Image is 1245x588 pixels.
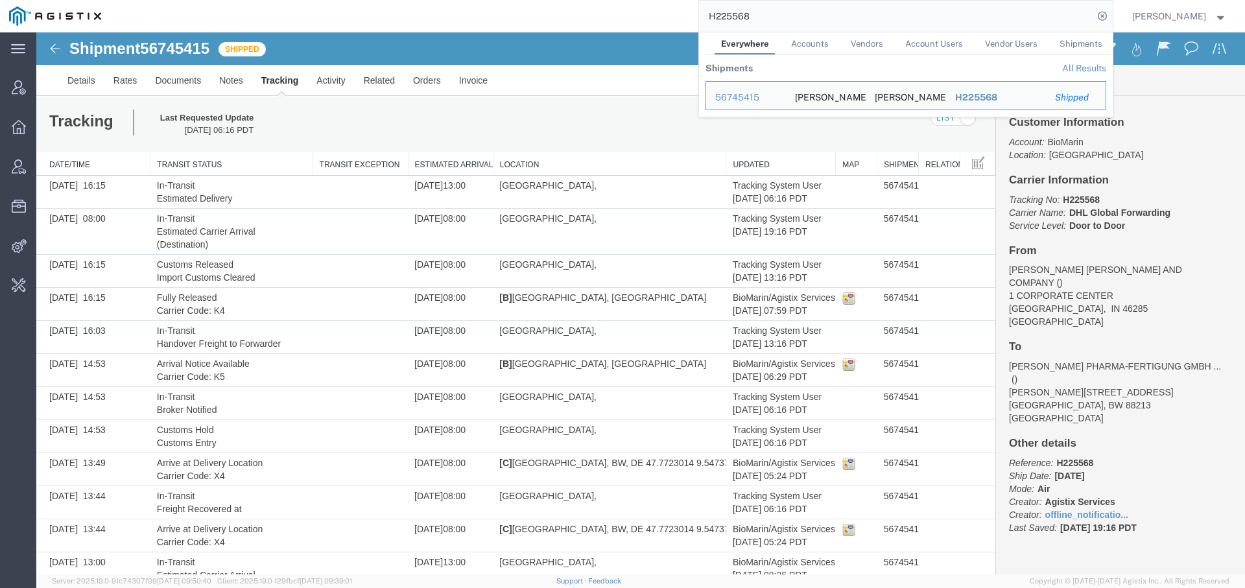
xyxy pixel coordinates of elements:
[841,119,883,143] th: Shipment No.: activate to sort column ascending
[271,32,318,64] a: Activity
[407,293,429,303] span: 08:00
[690,119,800,143] th: Updated: activate to sort column ascending
[973,477,1006,488] i: Creator:
[463,260,475,270] b: [B]
[973,231,1196,296] address: [PERSON_NAME] [PERSON_NAME] AND COMPANY () 1 CORPORATE CENTER [GEOGRAPHIC_DATA], IN 46285
[121,372,181,382] span: Broker Notified
[456,222,690,255] td: [GEOGRAPHIC_DATA],
[407,392,429,403] span: 08:00
[794,82,857,110] div: ELI LILLY AND COMPANY
[13,148,69,158] span: [DATE] 16:15
[276,119,372,143] th: Transit Exception: activate to sort column ascending
[9,6,101,26] img: logo
[841,322,883,355] td: 56745415
[378,293,429,303] span: [DATE]
[110,32,174,64] a: Documents
[114,355,276,388] td: In-Transit
[13,392,69,403] span: [DATE] 14:53
[13,491,69,502] span: [DATE] 13:44
[456,487,690,520] td: [GEOGRAPHIC_DATA], BW, DE 47.7723014 9.547377
[721,39,769,49] span: Everywhere
[407,148,429,158] span: 13:00
[13,524,69,535] span: [DATE] 13:00
[463,326,475,336] b: [B]
[556,577,589,585] a: Support
[588,577,621,585] a: Feedback
[13,359,69,370] span: [DATE] 14:53
[973,104,1008,115] i: Account:
[973,84,1196,97] h4: Customer Information
[1030,576,1229,587] span: Copyright © [DATE]-[DATE] Agistix Inc., All Rights Reserved
[13,77,117,103] h1: Tracking
[13,227,69,237] span: [DATE] 16:15
[121,537,219,561] span: Estimated Carrier Arrival (Destination)
[456,388,690,421] td: [GEOGRAPHIC_DATA],
[954,91,1037,104] div: H225568
[114,520,276,566] td: In-Transit
[13,293,69,303] span: [DATE] 16:03
[114,119,276,143] th: Transit Status: activate to sort column ascending
[973,284,1067,294] span: [GEOGRAPHIC_DATA]
[456,143,690,176] td: [GEOGRAPHIC_DATA],
[13,326,69,336] span: [DATE] 14:53
[13,458,69,469] span: [DATE] 13:44
[841,255,883,288] td: 56745415
[121,240,219,250] span: Import Customs Cleared
[973,438,1015,449] i: Ship Date:
[114,176,276,222] td: In-Transit
[378,359,429,370] span: [DATE]
[378,392,429,403] span: [DATE]
[973,490,1021,500] i: Last Saved:
[456,520,690,566] td: [GEOGRAPHIC_DATA],
[157,577,211,585] span: [DATE] 09:50:40
[699,1,1093,32] input: Search for shipment number, reference number
[114,388,276,421] td: Customs Hold
[954,92,997,102] span: H225568
[973,405,1196,417] h4: Other details
[1132,8,1227,24] button: [PERSON_NAME]
[378,326,429,336] span: [DATE]
[1060,39,1102,49] span: Shipments
[806,491,819,504] img: map_icon.gif
[1033,175,1134,185] b: DHL Global Forwarding
[300,577,352,585] span: [DATE] 09:39:01
[715,91,777,104] div: 56745415
[378,227,429,237] span: [DATE]
[114,255,276,288] td: Fully Released
[378,425,429,436] span: [DATE]
[378,181,429,191] span: [DATE]
[806,259,819,272] img: map_icon.gif
[114,454,276,487] td: In-Transit
[114,421,276,454] td: Arrive at Delivery Location
[318,32,368,64] a: Related
[114,487,276,520] td: Arrive at Delivery Location
[690,222,800,255] td: Tracking System User [DATE] 13:16 PDT
[690,288,800,322] td: Tracking System User [DATE] 13:16 PDT
[841,288,883,322] td: 56745415
[456,355,690,388] td: [GEOGRAPHIC_DATA],
[124,92,217,104] span: [DATE] 06:16 PDT
[378,491,429,502] span: [DATE]
[690,322,800,355] td: BioMarin/Agistix Services [DATE] 06:29 PDT
[368,32,414,64] a: Orders
[841,520,883,566] td: 56745415
[841,176,883,222] td: 56745415
[690,421,800,454] td: BioMarin/Agistix Services [DATE] 05:24 PDT
[52,577,211,585] span: Server: 2025.19.0-91c74307f99
[690,487,800,520] td: BioMarin/Agistix Services [DATE] 05:24 PDT
[1018,438,1048,449] b: [DATE]
[1020,425,1057,436] b: H225568
[905,39,963,49] span: Account Users
[705,55,753,81] th: Shipments
[1062,63,1106,73] a: View all shipments found by criterion
[806,325,819,338] img: map_icon.gif
[973,162,1023,172] i: Tracking No:
[841,222,883,255] td: 56745415
[931,119,954,143] button: Manage table columns
[883,119,924,143] th: Relation: activate to sort column ascending
[690,388,800,421] td: Tracking System User [DATE] 06:16 PDT
[68,32,110,64] a: Rates
[217,577,352,585] span: Client: 2025.19.0-129fbcf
